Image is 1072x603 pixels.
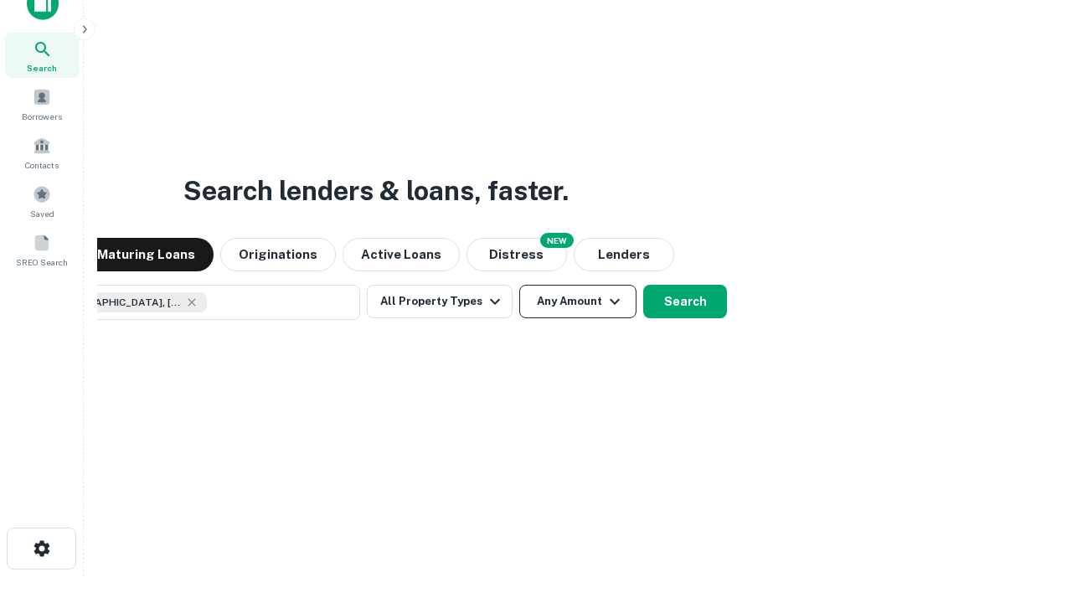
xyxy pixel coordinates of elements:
[183,171,569,211] h3: Search lenders & loans, faster.
[5,178,79,224] a: Saved
[79,238,214,271] button: Maturing Loans
[5,130,79,175] a: Contacts
[343,238,460,271] button: Active Loans
[16,255,68,269] span: SREO Search
[5,33,79,78] a: Search
[220,238,336,271] button: Originations
[519,285,636,318] button: Any Amount
[643,285,727,318] button: Search
[27,61,57,75] span: Search
[574,238,674,271] button: Lenders
[22,110,62,123] span: Borrowers
[988,469,1072,549] iframe: Chat Widget
[367,285,513,318] button: All Property Types
[5,227,79,272] a: SREO Search
[5,81,79,126] a: Borrowers
[25,158,59,172] span: Contacts
[30,207,54,220] span: Saved
[466,238,567,271] button: Search distressed loans with lien and other non-mortgage details.
[56,295,182,310] span: [GEOGRAPHIC_DATA], [GEOGRAPHIC_DATA], [GEOGRAPHIC_DATA]
[540,233,574,248] div: NEW
[25,285,360,320] button: [GEOGRAPHIC_DATA], [GEOGRAPHIC_DATA], [GEOGRAPHIC_DATA]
